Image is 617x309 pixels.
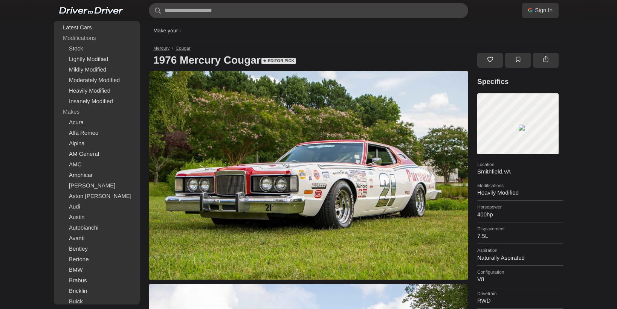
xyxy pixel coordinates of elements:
[55,75,138,86] a: Moderately Modified
[477,190,563,196] dd: Heavily Modified
[477,212,563,218] dd: 400hp
[477,226,563,231] dt: Displacement
[55,297,138,307] a: Buick
[55,160,138,170] a: AMC
[55,170,138,181] a: Amphicar
[477,77,563,87] h3: Specifics
[55,191,138,202] a: Aston [PERSON_NAME]
[477,276,563,283] dd: V8
[477,204,563,210] dt: Horsepower
[55,265,138,276] a: BMW
[55,117,138,128] a: Acura
[55,149,138,160] a: AM General
[477,169,563,175] dd: Smithfield,
[176,46,190,51] a: Cougar
[55,244,138,254] a: Bentley
[55,202,138,212] a: Audi
[477,269,563,275] dt: Configuration
[153,46,170,51] a: Mercury
[55,44,138,54] a: Stock
[55,223,138,233] a: Autobianchi
[477,248,563,253] dt: Aspiration
[153,21,180,40] p: Make your i
[149,49,473,71] h1: 1976 Mercury Cougar
[55,65,138,75] a: Mildly Modified
[261,58,296,64] span: ★ Editor Pick
[55,86,138,96] a: Heavily Modified
[55,23,138,33] a: Latest Cars
[55,54,138,65] a: Lightly Modified
[149,71,468,280] img: 1976 Mercury Cougar for sale
[522,3,559,18] a: Sign In
[504,169,511,175] a: VA
[149,46,563,51] nav: Breadcrumb
[55,181,138,191] a: [PERSON_NAME]
[55,96,138,107] a: Insanely Modified
[477,233,563,240] dd: 7.5L
[55,139,138,149] a: Alpina
[55,254,138,265] a: Bertone
[55,33,138,44] div: Modifications
[55,107,138,117] div: Makes
[477,162,563,167] dt: Location
[55,276,138,286] a: Brabus
[477,291,563,296] dt: Drivetrain
[55,128,138,139] a: Alfa Romeo
[477,183,563,188] dt: Modifications
[55,233,138,244] a: Avanti
[55,286,138,297] a: Bricklin
[55,212,138,223] a: Austin
[477,255,563,262] dd: Naturally Aspirated
[477,298,563,304] dd: RWD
